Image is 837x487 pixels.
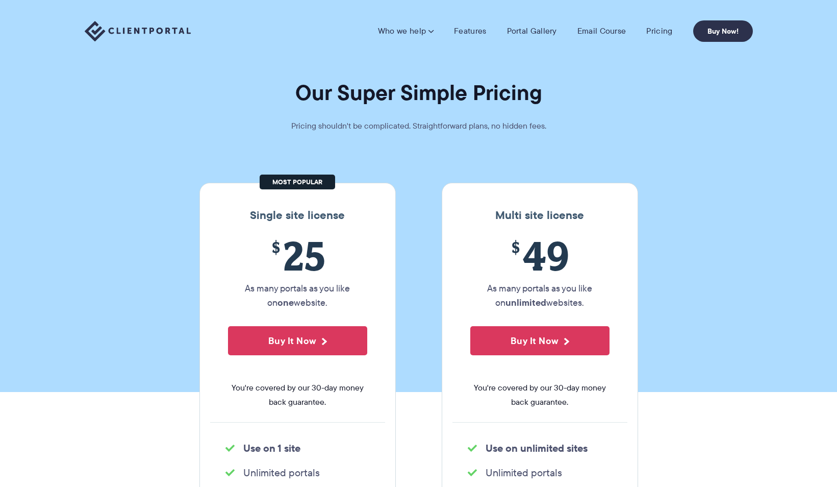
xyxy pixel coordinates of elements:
h3: Multi site license [452,209,627,222]
span: You're covered by our 30-day money back guarantee. [228,381,367,409]
h3: Single site license [210,209,385,222]
button: Buy It Now [470,326,610,355]
a: Pricing [646,26,672,36]
li: Unlimited portals [468,466,612,480]
strong: Use on 1 site [243,441,300,456]
a: Buy Now! [693,20,753,42]
a: Who we help [378,26,434,36]
a: Email Course [577,26,626,36]
span: You're covered by our 30-day money back guarantee. [470,381,610,409]
p: Pricing shouldn't be complicated. Straightforward plans, no hidden fees. [266,119,572,133]
p: As many portals as you like on website. [228,281,367,310]
span: 25 [228,232,367,279]
li: Unlimited portals [225,466,370,480]
strong: unlimited [505,296,546,309]
a: Features [454,26,486,36]
a: Portal Gallery [507,26,557,36]
strong: Use on unlimited sites [486,441,588,456]
strong: one [277,296,294,309]
p: As many portals as you like on websites. [470,281,610,310]
span: 49 [470,232,610,279]
button: Buy It Now [228,326,367,355]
